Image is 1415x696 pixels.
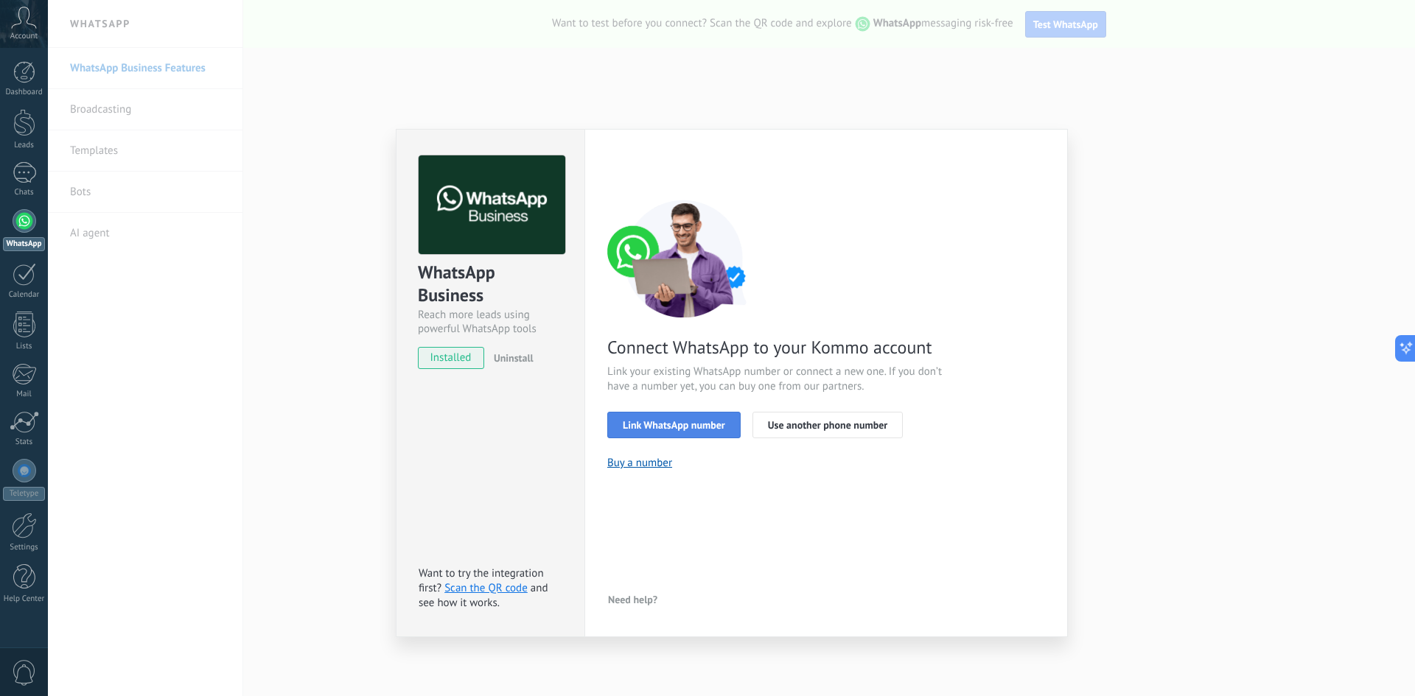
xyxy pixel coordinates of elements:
[3,290,46,300] div: Calendar
[768,420,887,430] span: Use another phone number
[419,581,548,610] span: and see how it works.
[607,588,658,611] button: Need help?
[494,351,534,365] span: Uninstall
[444,581,528,595] a: Scan the QR code
[418,261,563,308] div: WhatsApp Business
[623,420,725,430] span: Link WhatsApp number
[752,412,903,438] button: Use another phone number
[3,594,46,604] div: Help Center
[488,347,534,369] button: Uninstall
[608,594,657,605] span: Need help?
[607,365,958,394] span: Link your existing WhatsApp number or connect a new one. If you don’t have a number yet, you can ...
[3,188,46,197] div: Chats
[3,487,45,501] div: Teletype
[3,88,46,97] div: Dashboard
[18,464,31,477] img: Teletype
[607,336,958,359] span: Connect WhatsApp to your Kommo account
[418,308,563,336] div: Reach more leads using powerful WhatsApp tools
[3,437,46,447] div: Stats
[419,347,483,369] span: installed
[3,342,46,351] div: Lists
[419,155,565,255] img: logo_main.png
[3,390,46,399] div: Mail
[10,32,38,41] span: Account
[3,141,46,150] div: Leads
[3,543,46,552] div: Settings
[419,566,544,595] span: Want to try the integration first?
[607,456,672,470] button: Buy a number
[3,237,45,251] div: WhatsApp
[607,412,741,438] button: Link WhatsApp number
[607,200,762,317] img: connect number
